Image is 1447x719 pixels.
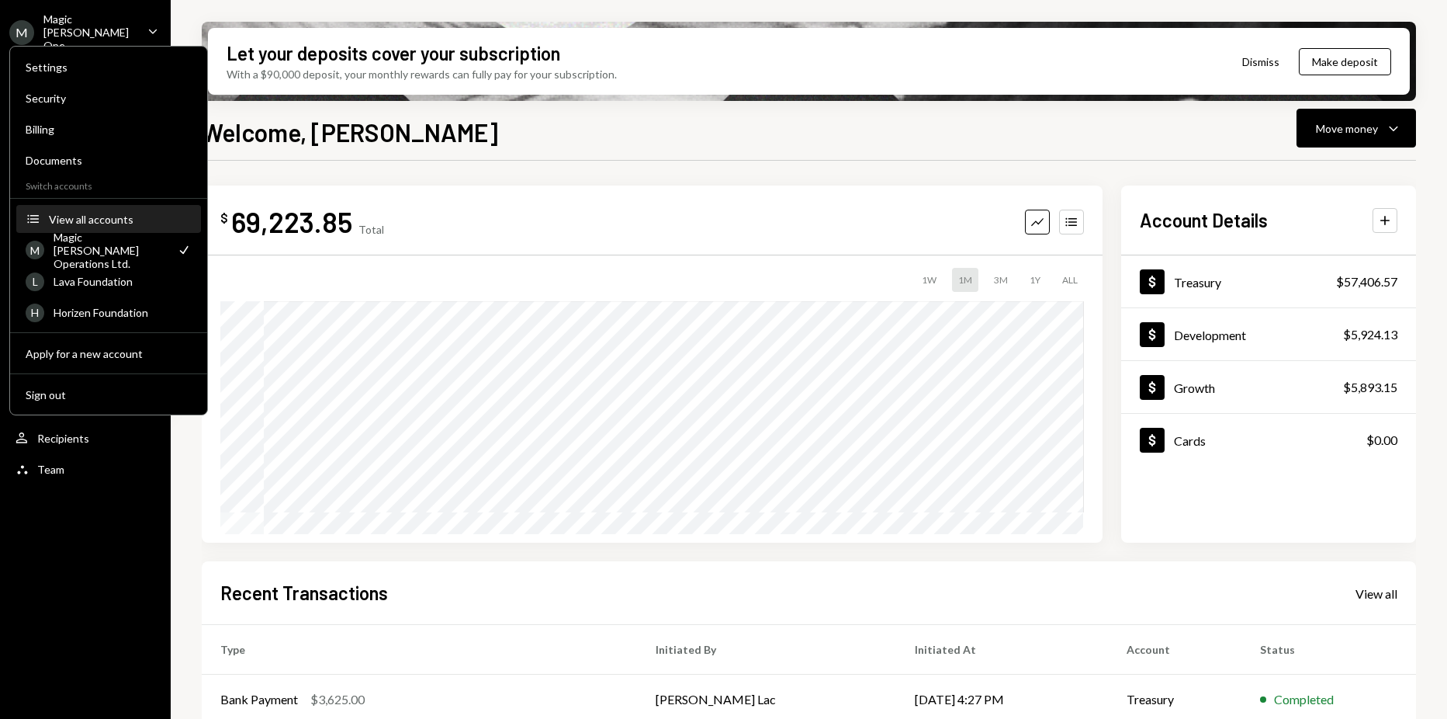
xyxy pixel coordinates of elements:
[1336,273,1397,291] div: $57,406.57
[16,267,201,295] a: LLava Foundation
[9,424,161,452] a: Recipients
[10,177,207,192] div: Switch accounts
[227,66,617,82] div: With a $90,000 deposit, your monthly rewards can fully pay for your subscription.
[637,625,896,675] th: Initiated By
[202,625,637,675] th: Type
[16,84,201,112] a: Security
[988,268,1014,292] div: 3M
[37,432,89,445] div: Recipients
[16,115,201,143] a: Billing
[1121,361,1416,413] a: Growth$5,893.15
[1355,586,1397,602] div: View all
[26,273,44,291] div: L
[16,206,201,234] button: View all accounts
[1174,433,1206,448] div: Cards
[43,12,135,52] div: Magic [PERSON_NAME] Ope...
[16,146,201,174] a: Documents
[9,20,34,45] div: M
[1355,585,1397,602] a: View all
[1056,268,1084,292] div: ALL
[310,690,365,709] div: $3,625.00
[1121,255,1416,307] a: Treasury$57,406.57
[1223,43,1299,80] button: Dismiss
[54,275,192,288] div: Lava Foundation
[1108,625,1241,675] th: Account
[16,298,201,326] a: HHorizen Foundation
[26,154,192,167] div: Documents
[49,213,192,226] div: View all accounts
[1174,275,1221,290] div: Treasury
[1174,328,1246,342] div: Development
[202,116,498,148] h1: Welcome, [PERSON_NAME]
[16,53,201,81] a: Settings
[1174,380,1215,395] div: Growth
[16,340,201,368] button: Apply for a new account
[220,210,228,226] div: $
[952,268,978,292] div: 1M
[26,241,44,259] div: M
[220,580,388,606] h2: Recent Transactions
[1140,207,1268,233] h2: Account Details
[1023,268,1047,292] div: 1Y
[1241,625,1416,675] th: Status
[26,92,192,105] div: Security
[231,204,352,239] div: 69,223.85
[26,388,192,401] div: Sign out
[9,455,161,483] a: Team
[1343,325,1397,344] div: $5,924.13
[1316,120,1378,137] div: Move money
[37,463,64,476] div: Team
[1121,414,1416,466] a: Cards$0.00
[1296,109,1416,148] button: Move money
[916,268,943,292] div: 1W
[1299,48,1391,75] button: Make deposit
[26,123,192,136] div: Billing
[1121,308,1416,360] a: Development$5,924.13
[227,40,560,66] div: Let your deposits cover your subscription
[1343,378,1397,397] div: $5,893.15
[1366,431,1397,450] div: $0.00
[896,625,1108,675] th: Initiated At
[26,347,192,360] div: Apply for a new account
[54,231,167,270] div: Magic [PERSON_NAME] Operations Ltd.
[54,306,192,319] div: Horizen Foundation
[1274,690,1334,709] div: Completed
[358,223,384,236] div: Total
[26,304,44,322] div: H
[26,61,192,74] div: Settings
[220,690,298,709] div: Bank Payment
[16,381,201,409] button: Sign out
